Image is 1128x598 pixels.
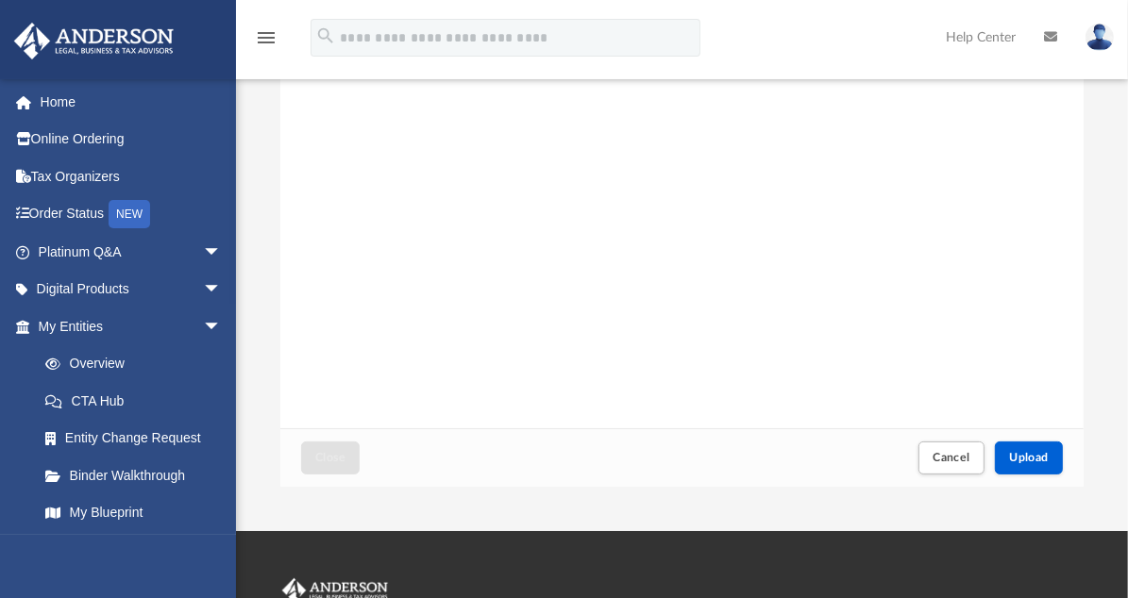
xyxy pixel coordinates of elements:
[13,158,250,195] a: Tax Organizers
[255,36,278,49] a: menu
[13,233,250,271] a: Platinum Q&Aarrow_drop_down
[203,307,241,346] span: arrow_drop_down
[26,457,250,494] a: Binder Walkthrough
[13,195,250,234] a: Order StatusNEW
[918,441,985,474] button: Cancel
[1009,452,1049,463] span: Upload
[26,494,241,532] a: My Blueprint
[203,233,241,272] span: arrow_drop_down
[203,271,241,309] span: arrow_drop_down
[933,452,970,463] span: Cancel
[26,382,250,420] a: CTA Hub
[13,307,250,345] a: My Entitiesarrow_drop_down
[26,345,250,383] a: Overview
[315,25,336,46] i: search
[995,441,1063,474] button: Upload
[26,420,250,457] a: Entity Change Request
[26,531,250,569] a: Tax Due Dates
[13,271,250,308] a: Digital Productsarrow_drop_down
[109,200,150,228] div: NEW
[8,23,179,59] img: Anderson Advisors Platinum Portal
[301,441,360,474] button: Close
[315,452,345,463] span: Close
[13,121,250,158] a: Online Ordering
[1086,24,1114,51] img: User Pic
[13,83,250,121] a: Home
[255,26,278,49] i: menu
